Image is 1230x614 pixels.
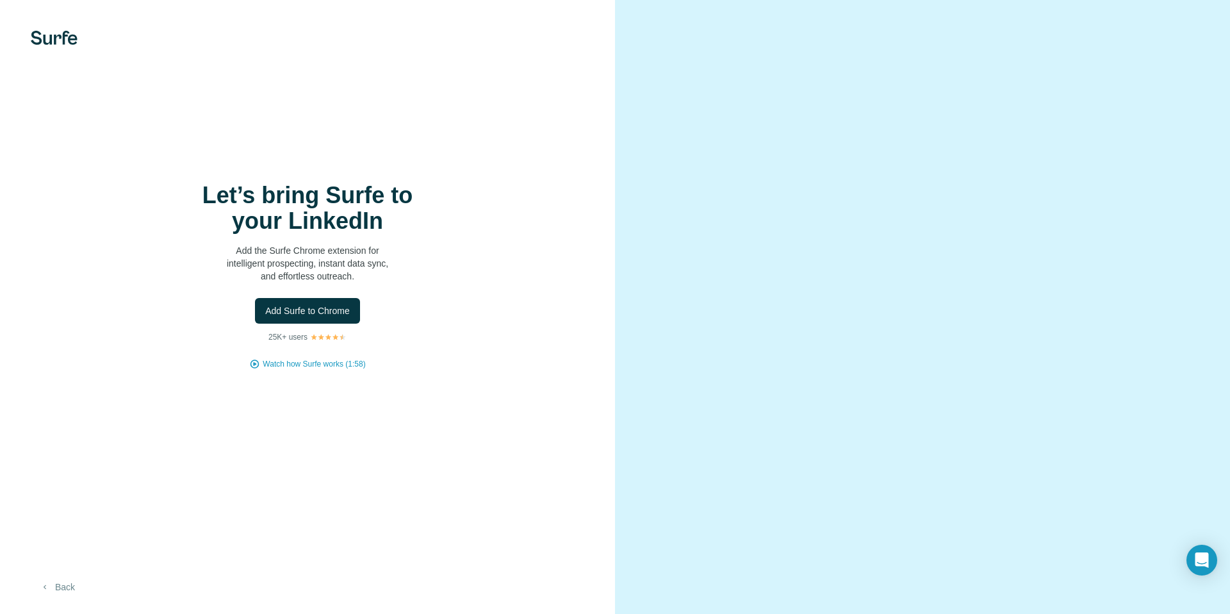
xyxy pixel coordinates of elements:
[31,31,78,45] img: Surfe's logo
[179,183,436,234] h1: Let’s bring Surfe to your LinkedIn
[31,576,84,599] button: Back
[179,244,436,283] p: Add the Surfe Chrome extension for intelligent prospecting, instant data sync, and effortless out...
[310,333,347,341] img: Rating Stars
[265,304,350,317] span: Add Surfe to Chrome
[268,331,307,343] p: 25K+ users
[255,298,360,324] button: Add Surfe to Chrome
[263,358,365,370] button: Watch how Surfe works (1:58)
[1186,545,1217,576] div: Open Intercom Messenger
